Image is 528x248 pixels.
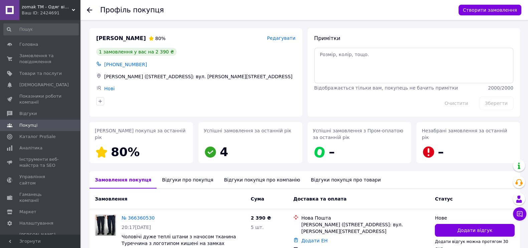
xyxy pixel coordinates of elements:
span: 2 390 ₴ [251,215,271,221]
span: 2000 / 2000 [488,85,513,91]
span: Статус [435,196,453,202]
span: Відображається тільки вам, покупець не бачить примітки [314,85,458,91]
span: 80% [155,36,166,41]
div: Нове [435,215,515,221]
div: Замовлення покупця [90,171,157,189]
span: Каталог ProSale [19,134,55,140]
span: – [438,145,444,159]
span: 80% [111,145,140,159]
span: 4 [220,145,228,159]
a: № 366360530 [122,215,155,221]
button: Чат з покупцем [513,207,526,221]
span: Cума [251,196,264,202]
span: Замовлення та повідомлення [19,53,62,65]
h1: Профіль покупця [100,6,164,14]
div: [PERSON_NAME] ([STREET_ADDRESS]: вул. [PERSON_NAME][STREET_ADDRESS] [301,221,429,235]
span: Додати відгук [457,227,492,234]
span: zomak ТМ - Одяг від виробника [22,4,72,10]
span: Управління сайтом [19,174,62,186]
span: Доставка та оплата [293,196,347,202]
div: Повернутися назад [87,7,92,13]
a: Нові [104,86,115,91]
span: Успішні замовлення за останній рік [204,128,291,133]
div: Відгуки про покупця [157,171,218,189]
span: 5 шт. [251,225,264,230]
div: [PERSON_NAME] ([STREET_ADDRESS]: вул. [PERSON_NAME][STREET_ADDRESS] [103,72,297,81]
span: [PERSON_NAME] покупця за останній рік [95,128,186,140]
span: – [329,145,335,159]
a: Додати ЕН [301,238,328,243]
span: [DEMOGRAPHIC_DATA] [19,82,69,88]
div: Відгуки покупця про компанію [219,171,306,189]
span: Маркет [19,209,36,215]
div: Нова Пошта [301,215,429,221]
img: Фото товару [96,215,116,236]
span: Незабрані замовлення за останній рік [422,128,507,140]
span: Примітки [314,35,340,41]
button: Створити замовлення [459,5,521,15]
span: [PHONE_NUMBER] [104,62,147,67]
span: Налаштування [19,220,53,226]
input: Пошук [3,23,79,35]
span: Показники роботи компанії [19,93,62,105]
span: 20:17[DATE] [122,225,151,230]
div: Відгуки покупця про товари [306,171,386,189]
span: Замовлення [95,196,127,202]
span: Покупці [19,122,37,128]
span: Редагувати [267,35,295,41]
a: Фото товару [95,215,116,236]
span: Гаманець компанії [19,192,62,204]
span: Успішні замовлення з Пром-оплатою за останній рік [313,128,403,140]
div: 1 замовлення у вас на 2 390 ₴ [96,48,177,56]
span: Відгуки [19,111,37,117]
div: Ваш ID: 2424691 [22,10,80,16]
span: [PERSON_NAME] [96,35,146,42]
span: Аналітика [19,145,42,151]
span: Товари та послуги [19,71,62,77]
span: Інструменти веб-майстра та SEO [19,156,62,168]
span: Головна [19,41,38,47]
button: Додати відгук [435,224,515,237]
